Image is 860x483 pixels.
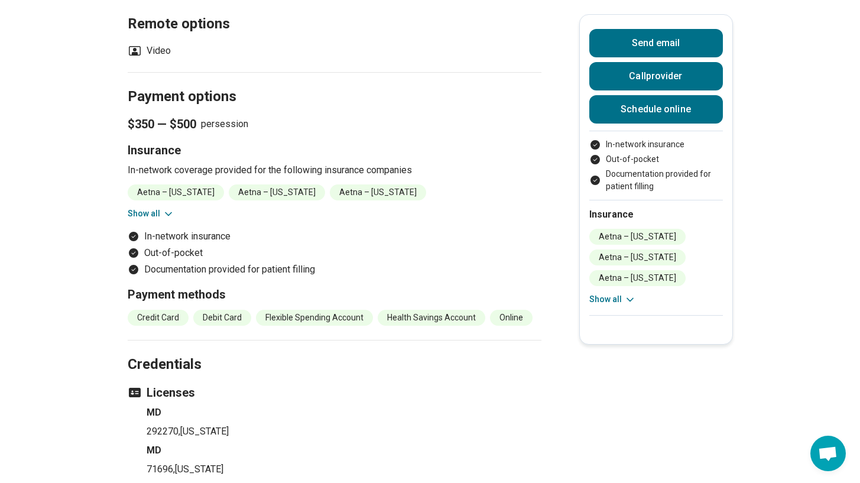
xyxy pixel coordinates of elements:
li: Credit Card [128,310,189,326]
button: Show all [128,208,174,220]
div: Open chat [810,436,846,471]
button: Send email [589,29,723,57]
li: Aetna – [US_STATE] [330,184,426,200]
span: $350 — $500 [128,116,196,132]
li: Out-of-pocket [128,246,541,260]
a: Schedule online [589,95,723,124]
li: In-network insurance [589,138,723,151]
h2: Payment options [128,59,541,107]
h3: Licenses [128,384,541,401]
li: Debit Card [193,310,251,326]
li: Online [490,310,533,326]
span: , [US_STATE] [173,463,223,475]
p: 71696 [147,462,541,476]
li: Out-of-pocket [589,153,723,166]
li: Documentation provided for patient filling [589,168,723,193]
p: per session [128,116,541,132]
h3: Payment methods [128,286,541,303]
span: , [US_STATE] [179,426,229,437]
p: 292270 [147,424,541,439]
h2: Credentials [128,326,541,375]
li: Aetna – [US_STATE] [589,229,686,245]
li: Flexible Spending Account [256,310,373,326]
h3: Insurance [128,142,541,158]
p: In-network coverage provided for the following insurance companies [128,163,541,177]
li: In-network insurance [128,229,541,244]
ul: Payment options [589,138,723,193]
li: Video [128,44,171,58]
ul: Payment options [128,229,541,277]
li: Aetna – [US_STATE] [128,184,224,200]
button: Callprovider [589,62,723,90]
li: Aetna – [US_STATE] [589,270,686,286]
li: Aetna – [US_STATE] [589,249,686,265]
button: Show all [589,293,636,306]
li: Aetna – [US_STATE] [229,184,325,200]
h4: MD [147,443,541,458]
h2: Insurance [589,208,723,222]
li: Documentation provided for patient filling [128,262,541,277]
h4: MD [147,406,541,420]
li: Health Savings Account [378,310,485,326]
